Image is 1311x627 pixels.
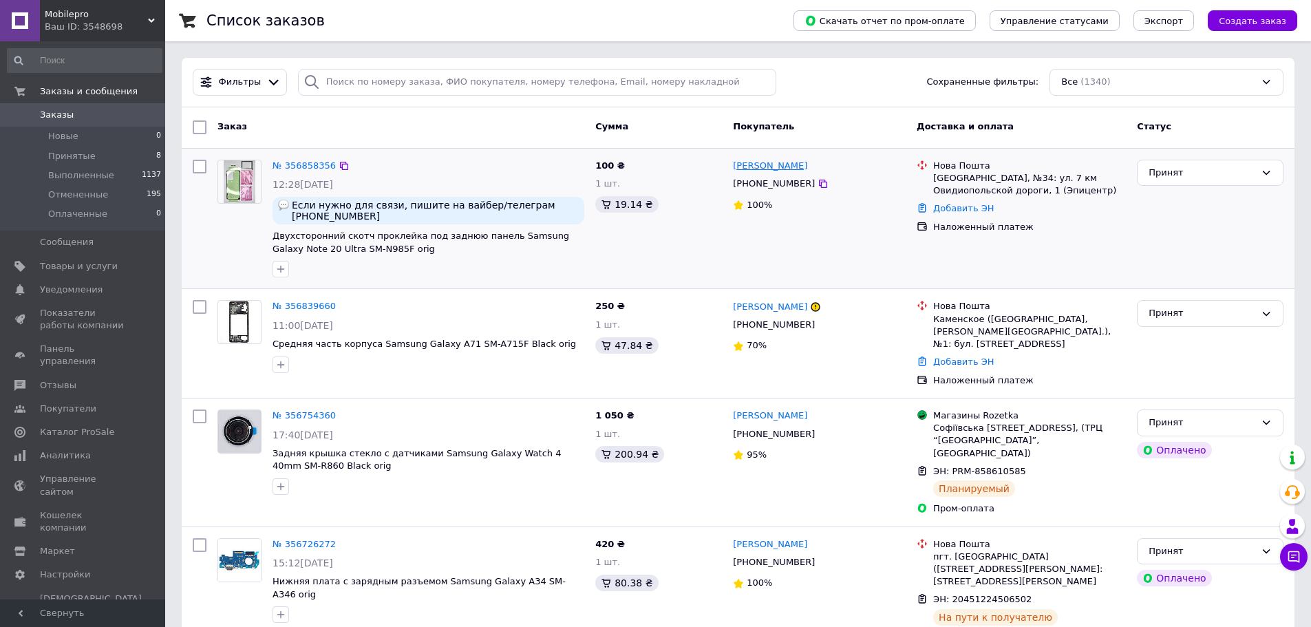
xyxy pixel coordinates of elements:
div: Оплачено [1137,570,1211,586]
span: Отзывы [40,379,76,392]
div: На пути к получателю [933,609,1058,626]
div: 80.38 ₴ [595,575,658,591]
span: Показатели работы компании [40,307,127,332]
h1: Список заказов [206,12,325,29]
div: [PHONE_NUMBER] [730,425,818,443]
div: 200.94 ₴ [595,446,664,463]
a: № 356754360 [273,410,336,421]
input: Поиск по номеру заказа, ФИО покупателя, номеру телефона, Email, номеру накладной [298,69,777,96]
span: 195 [147,189,161,201]
a: Фото товару [217,538,262,582]
span: Фильтры [219,76,262,89]
span: 95% [747,449,767,460]
div: Пром-оплата [933,502,1126,515]
span: 8 [156,150,161,162]
span: Средняя часть корпуса Samsung Galaxy A71 SM-A715F Black orig [273,339,576,349]
div: Наложенный платеж [933,374,1126,387]
div: Нова Пошта [933,160,1126,172]
span: Уведомления [40,284,103,296]
span: Новые [48,130,78,142]
div: Нова Пошта [933,300,1126,312]
span: 100 ₴ [595,160,625,171]
button: Экспорт [1133,10,1194,31]
span: Покупатель [733,121,794,131]
span: Оплаченные [48,208,107,220]
span: (1340) [1080,76,1110,87]
span: 0 [156,130,161,142]
div: Наложенный платеж [933,221,1126,233]
span: Доставка и оплата [917,121,1014,131]
span: Аналитика [40,449,91,462]
span: Отмененные [48,189,108,201]
span: Все [1061,76,1078,89]
div: [GEOGRAPHIC_DATA], №34: ул. 7 км Овидиопольской дороги, 1 (Эпицентр) [933,172,1126,197]
span: 1 шт. [595,178,620,189]
div: [PHONE_NUMBER] [730,175,818,193]
div: 19.14 ₴ [595,196,658,213]
span: Управление сайтом [40,473,127,498]
div: Принят [1149,416,1255,430]
span: 420 ₴ [595,539,625,549]
button: Создать заказ [1208,10,1297,31]
span: Маркет [40,545,75,557]
a: [PERSON_NAME] [733,538,807,551]
span: 0 [156,208,161,220]
button: Скачать отчет по пром-оплате [793,10,976,31]
span: Если нужно для связи, пишите на вайбер/телеграм [PHONE_NUMBER] [292,200,579,222]
div: Нова Пошта [933,538,1126,551]
div: Ваш ID: 3548698 [45,21,165,33]
span: 1 050 ₴ [595,410,634,421]
span: Экспорт [1144,16,1183,26]
span: Заказ [217,121,247,131]
div: Принят [1149,544,1255,559]
div: Оплачено [1137,442,1211,458]
div: [PHONE_NUMBER] [730,553,818,571]
a: Задняя крышка стекло с датчиками Samsung Galaxy Watch 4 40mm SM-R860 Black orig [273,448,561,471]
a: Добавить ЭН [933,357,994,367]
div: Магазины Rozetka [933,410,1126,422]
span: 1 шт. [595,319,620,330]
span: ЭН: PRM-858610585 [933,466,1026,476]
span: Панель управления [40,343,127,368]
img: Фото товару [220,301,258,343]
span: Принятые [48,150,96,162]
a: № 356858356 [273,160,336,171]
span: 17:40[DATE] [273,429,333,440]
div: 47.84 ₴ [595,337,658,354]
span: Настройки [40,568,90,581]
img: Фото товару [224,160,256,203]
input: Поиск [7,48,162,73]
span: Статус [1137,121,1171,131]
a: Нижняя плата с зарядным разъемом Samsung Galaxy A34 SM-A346 orig [273,576,566,599]
span: 12:28[DATE] [273,179,333,190]
span: Выполненные [48,169,114,182]
span: 1 шт. [595,557,620,567]
span: Товары и услуги [40,260,118,273]
div: пгт. [GEOGRAPHIC_DATA] ([STREET_ADDRESS][PERSON_NAME]: [STREET_ADDRESS][PERSON_NAME] [933,551,1126,588]
span: 70% [747,340,767,350]
a: Фото товару [217,300,262,344]
img: Фото товару [218,539,260,582]
a: [PERSON_NAME] [733,160,807,173]
span: Кошелек компании [40,509,127,534]
span: 100% [747,577,772,588]
span: Сумма [595,121,628,131]
span: Заказы и сообщения [40,85,138,98]
div: Планируемый [933,480,1015,497]
a: [PERSON_NAME] [733,410,807,423]
span: ЭН: 20451224506502 [933,594,1032,604]
span: Заказы [40,109,74,121]
button: Управление статусами [990,10,1120,31]
a: Фото товару [217,410,262,454]
img: Фото товару [218,410,261,453]
a: Добавить ЭН [933,203,994,213]
img: :speech_balloon: [278,200,289,211]
span: Управление статусами [1001,16,1109,26]
div: Софіївська [STREET_ADDRESS], (ТРЦ “[GEOGRAPHIC_DATA]”, [GEOGRAPHIC_DATA]) [933,422,1126,460]
div: Каменское ([GEOGRAPHIC_DATA], [PERSON_NAME][GEOGRAPHIC_DATA].), №1: бул. [STREET_ADDRESS] [933,313,1126,351]
a: Двухсторонний скотч проклейка под заднюю панель Samsung Galaxy Note 20 Ultra SM-N985F orig [273,231,569,254]
a: № 356726272 [273,539,336,549]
